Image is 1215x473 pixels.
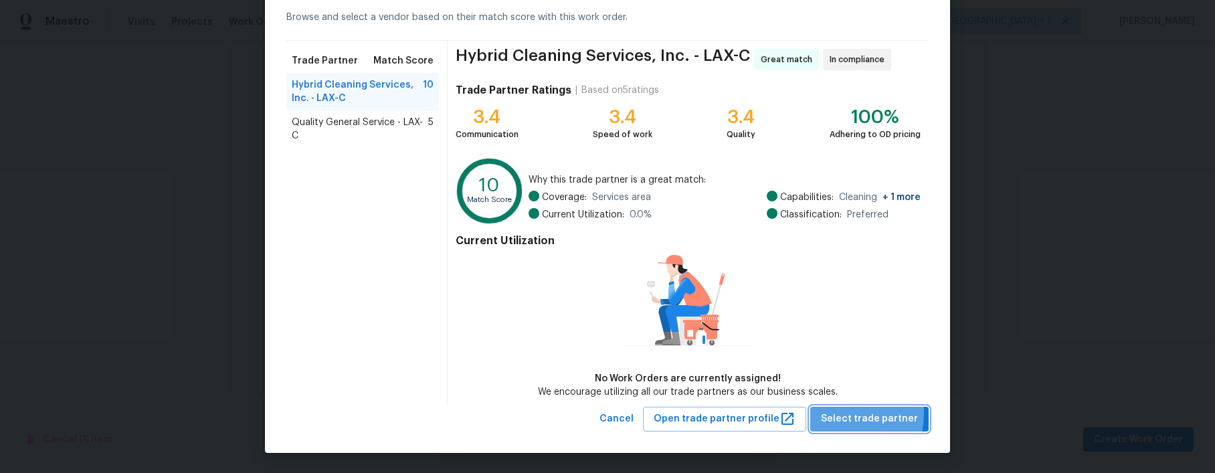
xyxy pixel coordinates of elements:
span: Select trade partner [821,411,918,428]
span: Great match [761,53,818,66]
div: 3.4 [593,110,652,124]
span: Match Score [373,54,434,68]
button: Open trade partner profile [643,407,806,432]
button: Select trade partner [810,407,929,432]
div: 3.4 [727,110,755,124]
span: Coverage: [542,191,587,204]
text: 10 [479,176,500,195]
div: Speed of work [593,128,652,141]
span: Why this trade partner is a great match: [529,173,921,187]
div: 3.4 [456,110,519,124]
span: Services area [592,191,651,204]
div: Based on 5 ratings [581,84,659,97]
span: 0.0 % [630,208,652,221]
span: 5 [428,116,434,143]
span: In compliance [830,53,890,66]
span: Hybrid Cleaning Services, Inc. - LAX-C [292,78,423,105]
h4: Trade Partner Ratings [456,84,571,97]
div: We encourage utilizing all our trade partners as our business scales. [538,385,838,399]
button: Cancel [594,407,639,432]
span: + 1 more [882,193,921,202]
div: Communication [456,128,519,141]
span: Cancel [599,411,634,428]
span: Trade Partner [292,54,358,68]
div: Adhering to OD pricing [830,128,921,141]
span: Classification: [780,208,842,221]
span: Preferred [847,208,889,221]
div: Quality [727,128,755,141]
span: Hybrid Cleaning Services, Inc. - LAX-C [456,49,750,70]
h4: Current Utilization [456,234,921,248]
text: Match Score [467,196,512,203]
div: | [571,84,581,97]
div: 100% [830,110,921,124]
span: Current Utilization: [542,208,624,221]
div: No Work Orders are currently assigned! [538,372,838,385]
span: Quality General Service - LAX-C [292,116,428,143]
span: Cleaning [839,191,921,204]
span: Capabilities: [780,191,834,204]
span: Open trade partner profile [654,411,796,428]
span: 10 [423,78,434,105]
